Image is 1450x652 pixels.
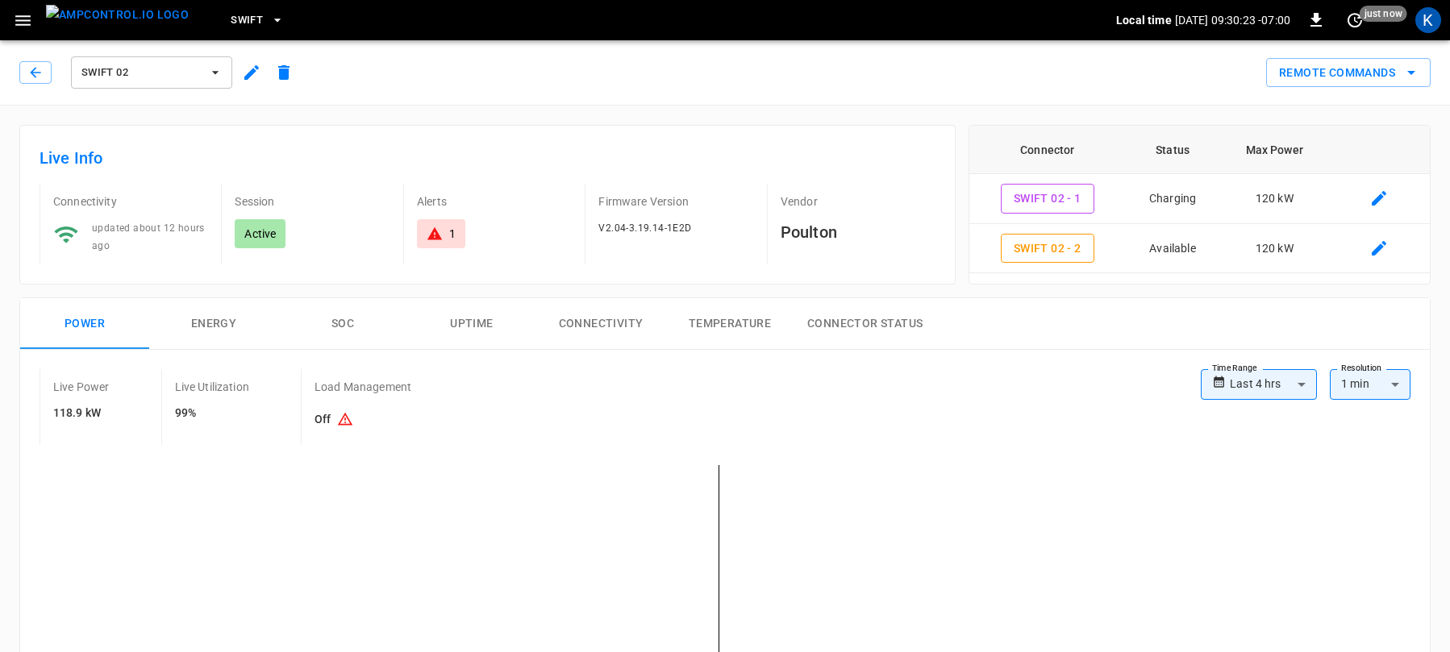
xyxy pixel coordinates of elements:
[331,405,360,435] button: Existing capacity schedules won’t take effect because Load Management is turned off. To activate ...
[407,298,536,350] button: Uptime
[1220,174,1329,224] td: 120 kW
[969,126,1430,273] table: connector table
[278,298,407,350] button: SOC
[1360,6,1407,22] span: just now
[244,226,276,242] p: Active
[1212,362,1257,375] label: Time Range
[1116,12,1172,28] p: Local time
[781,219,935,245] h6: Poulton
[1175,12,1290,28] p: [DATE] 09:30:23 -07:00
[598,193,753,210] p: Firmware Version
[315,405,411,435] h6: Off
[1220,126,1329,174] th: Max Power
[235,193,390,210] p: Session
[536,298,665,350] button: Connectivity
[71,56,232,89] button: Swift 02
[1266,58,1431,88] div: remote commands options
[20,298,149,350] button: Power
[449,226,456,242] div: 1
[1342,7,1368,33] button: set refresh interval
[598,222,691,234] span: V2.04-3.19.14-1E2D
[1125,174,1220,224] td: Charging
[1125,126,1220,174] th: Status
[1330,369,1410,400] div: 1 min
[149,298,278,350] button: Energy
[1220,224,1329,274] td: 120 kW
[1001,234,1094,264] button: Swift 02 - 2
[81,64,201,82] span: Swift 02
[231,11,263,30] span: Swift
[417,193,572,210] p: Alerts
[1230,369,1317,400] div: Last 4 hrs
[1001,184,1094,214] button: Swift 02 - 1
[1415,7,1441,33] div: profile-icon
[781,193,935,210] p: Vendor
[969,126,1125,174] th: Connector
[53,405,110,422] h6: 118.9 kW
[40,145,935,171] h6: Live Info
[315,379,411,395] p: Load Management
[665,298,794,350] button: Temperature
[1266,58,1431,88] button: Remote Commands
[53,193,208,210] p: Connectivity
[175,379,249,395] p: Live Utilization
[175,405,249,422] h6: 99%
[46,5,189,25] img: ampcontrol.io logo
[92,222,205,251] span: updated about 12 hours ago
[794,298,935,350] button: Connector Status
[53,379,110,395] p: Live Power
[1125,224,1220,274] td: Available
[224,5,290,36] button: Swift
[1341,362,1381,375] label: Resolution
